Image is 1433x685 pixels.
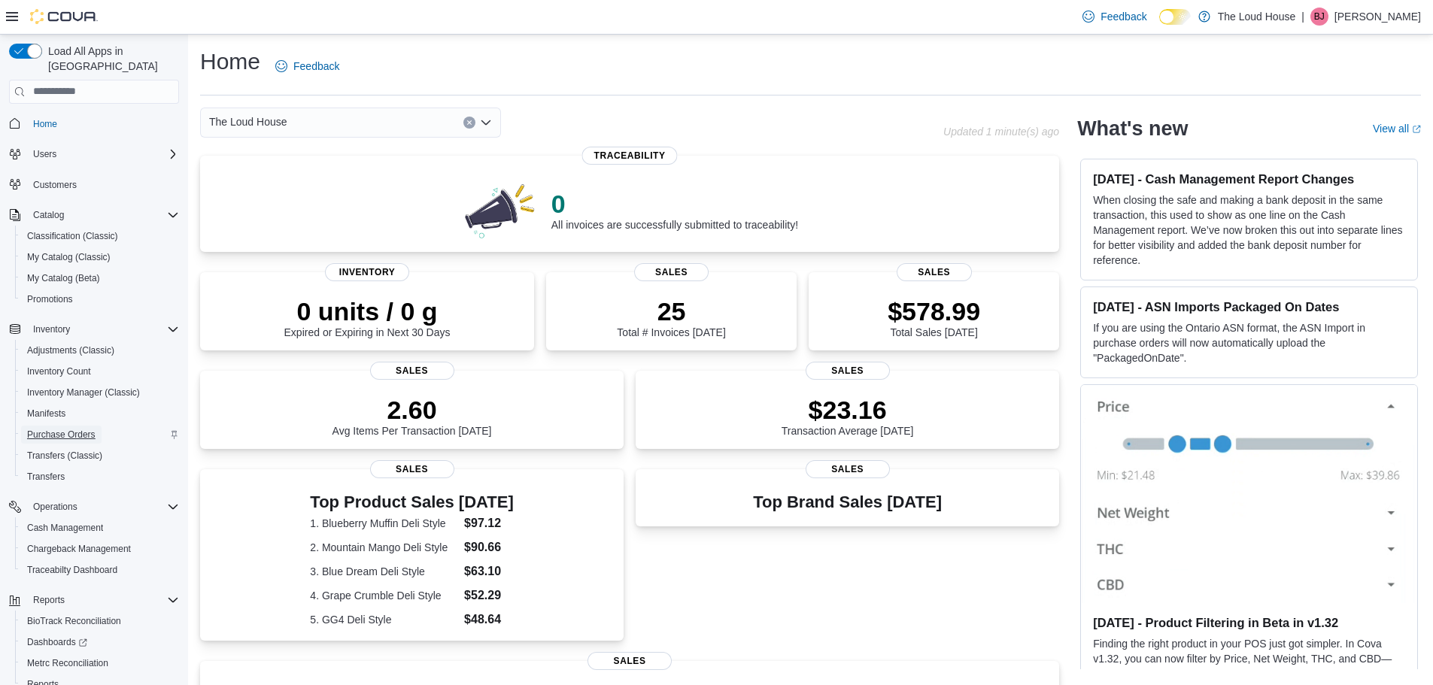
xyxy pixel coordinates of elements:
span: Cash Management [27,522,103,534]
a: Metrc Reconciliation [21,654,114,672]
span: The Loud House [209,113,287,131]
span: Reports [27,591,179,609]
dd: $97.12 [464,514,514,532]
span: Classification (Classic) [27,230,118,242]
span: Inventory [27,320,179,338]
button: Adjustments (Classic) [15,340,185,361]
button: My Catalog (Classic) [15,247,185,268]
button: Customers [3,174,185,195]
button: Chargeback Management [15,538,185,559]
span: Sales [370,460,454,478]
span: Inventory Manager (Classic) [27,386,140,399]
span: Dashboards [21,633,179,651]
span: Feedback [293,59,339,74]
span: BioTrack Reconciliation [21,612,179,630]
a: My Catalog (Classic) [21,248,117,266]
img: Cova [30,9,98,24]
p: 2.60 [332,395,492,425]
h3: [DATE] - Cash Management Report Changes [1093,171,1405,186]
span: Chargeback Management [21,540,179,558]
button: Transfers (Classic) [15,445,185,466]
span: Users [27,145,179,163]
button: Purchase Orders [15,424,185,445]
dd: $48.64 [464,611,514,629]
button: Inventory [3,319,185,340]
span: Sales [370,362,454,380]
button: Clear input [463,117,475,129]
a: Chargeback Management [21,540,137,558]
input: Dark Mode [1159,9,1191,25]
span: Inventory Count [27,365,91,377]
span: Inventory Manager (Classic) [21,383,179,402]
span: Sales [587,652,672,670]
span: Cash Management [21,519,179,537]
span: Users [33,148,56,160]
button: Classification (Classic) [15,226,185,247]
a: Traceabilty Dashboard [21,561,123,579]
span: Transfers [21,468,179,486]
span: BJ [1314,8,1325,26]
h3: Top Brand Sales [DATE] [753,493,942,511]
span: Customers [33,179,77,191]
span: Operations [27,498,179,516]
span: My Catalog (Beta) [27,272,100,284]
span: My Catalog (Beta) [21,269,179,287]
span: Sales [806,362,890,380]
span: Dark Mode [1159,25,1160,26]
button: Inventory [27,320,76,338]
button: Reports [3,590,185,611]
h1: Home [200,47,260,77]
span: Load All Apps in [GEOGRAPHIC_DATA] [42,44,179,74]
a: Manifests [21,405,71,423]
span: Purchase Orders [27,429,96,441]
span: Promotions [21,290,179,308]
p: $23.16 [782,395,914,425]
a: Classification (Classic) [21,227,124,245]
dt: 3. Blue Dream Deli Style [310,564,458,579]
span: Adjustments (Classic) [21,341,179,359]
a: Inventory Count [21,362,97,380]
span: Transfers (Classic) [21,447,179,465]
h3: [DATE] - ASN Imports Packaged On Dates [1093,299,1405,314]
button: Inventory Manager (Classic) [15,382,185,403]
button: Transfers [15,466,185,487]
span: Traceabilty Dashboard [27,564,117,576]
span: Reports [33,594,65,606]
a: Adjustments (Classic) [21,341,120,359]
button: Metrc Reconciliation [15,653,185,674]
dt: 4. Grape Crumble Deli Style [310,588,458,603]
span: Traceabilty Dashboard [21,561,179,579]
span: Manifests [27,408,65,420]
a: BioTrack Reconciliation [21,612,127,630]
span: Manifests [21,405,179,423]
div: Total Sales [DATE] [888,296,980,338]
span: Purchase Orders [21,426,179,444]
a: Purchase Orders [21,426,102,444]
div: Expired or Expiring in Next 30 Days [284,296,451,338]
h3: [DATE] - Product Filtering in Beta in v1.32 [1093,615,1405,630]
button: BioTrack Reconciliation [15,611,185,632]
p: 0 [551,189,798,219]
a: My Catalog (Beta) [21,269,106,287]
dt: 2. Mountain Mango Deli Style [310,540,458,555]
dt: 1. Blueberry Muffin Deli Style [310,516,458,531]
span: BioTrack Reconciliation [27,615,121,627]
span: Metrc Reconciliation [21,654,179,672]
span: Transfers [27,471,65,483]
button: Traceabilty Dashboard [15,559,185,580]
button: Cash Management [15,517,185,538]
img: 0 [461,180,539,240]
span: Adjustments (Classic) [27,344,114,356]
a: Transfers [21,468,71,486]
span: Promotions [27,293,73,305]
p: 25 [617,296,725,326]
button: Users [3,144,185,165]
a: Dashboards [15,632,185,653]
button: Operations [27,498,83,516]
button: Open list of options [480,117,492,129]
span: Home [33,118,57,130]
span: Transfers (Classic) [27,450,102,462]
span: Traceability [582,147,678,165]
span: Home [27,114,179,133]
p: The Loud House [1218,8,1296,26]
